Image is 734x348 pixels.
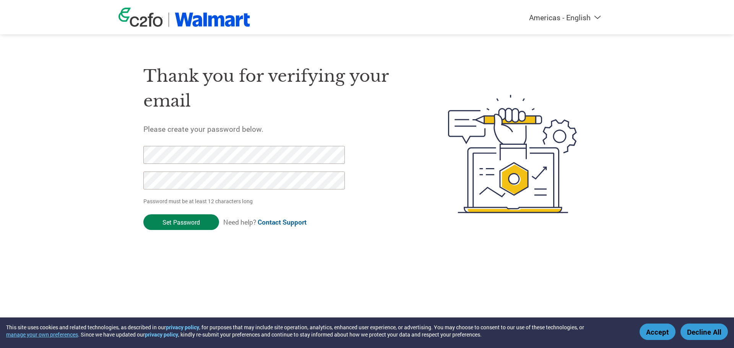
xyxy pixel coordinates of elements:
div: This site uses cookies and related technologies, as described in our , for purposes that may incl... [6,324,628,338]
img: create-password [434,53,591,255]
h1: Thank you for verifying your email [143,64,412,113]
a: privacy policy [145,331,178,338]
img: Walmart [175,13,250,27]
a: Contact Support [258,218,307,227]
h5: Please create your password below. [143,124,412,134]
button: Decline All [680,324,728,340]
p: Password must be at least 12 characters long [143,197,348,205]
img: c2fo logo [119,8,163,27]
button: Accept [640,324,676,340]
button: manage your own preferences [6,331,78,338]
span: Need help? [223,218,307,227]
a: privacy policy [166,324,199,331]
input: Set Password [143,214,219,230]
